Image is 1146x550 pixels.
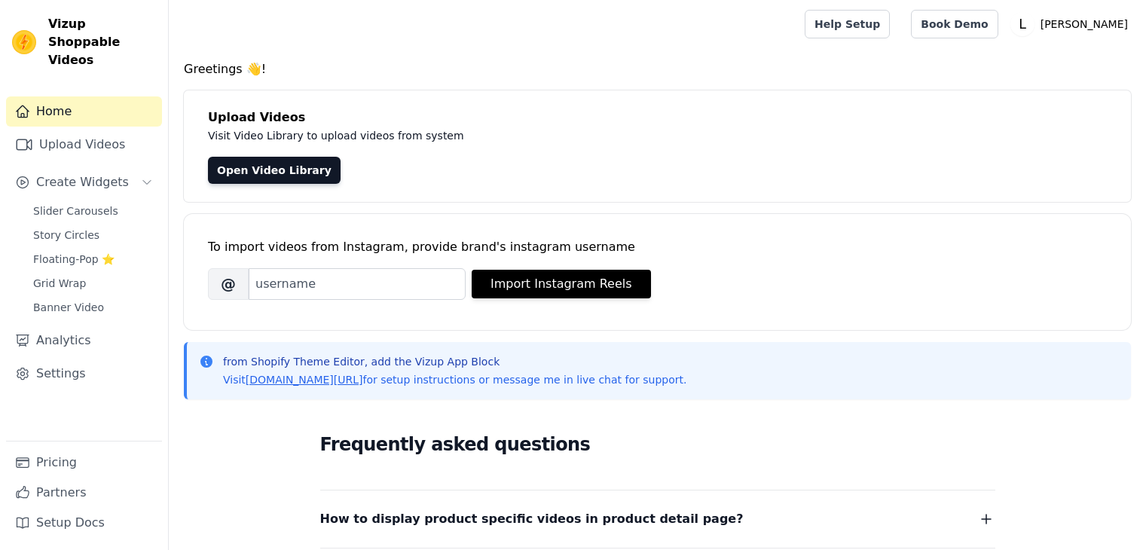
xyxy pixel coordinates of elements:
[805,10,890,38] a: Help Setup
[208,108,1107,127] h4: Upload Videos
[24,249,162,270] a: Floating-Pop ⭐
[472,270,651,298] button: Import Instagram Reels
[911,10,998,38] a: Book Demo
[246,374,363,386] a: [DOMAIN_NAME][URL]
[24,273,162,294] a: Grid Wrap
[33,203,118,218] span: Slider Carousels
[320,509,744,530] span: How to display product specific videos in product detail page?
[6,325,162,356] a: Analytics
[33,300,104,315] span: Banner Video
[24,200,162,222] a: Slider Carousels
[6,508,162,538] a: Setup Docs
[184,60,1131,78] h4: Greetings 👋!
[6,130,162,160] a: Upload Videos
[33,276,86,291] span: Grid Wrap
[48,15,156,69] span: Vizup Shoppable Videos
[320,509,995,530] button: How to display product specific videos in product detail page?
[208,238,1107,256] div: To import videos from Instagram, provide brand's instagram username
[223,354,686,369] p: from Shopify Theme Editor, add the Vizup App Block
[6,448,162,478] a: Pricing
[249,268,466,300] input: username
[24,297,162,318] a: Banner Video
[1034,11,1134,38] p: [PERSON_NAME]
[6,96,162,127] a: Home
[12,30,36,54] img: Vizup
[208,268,249,300] span: @
[33,228,99,243] span: Story Circles
[6,359,162,389] a: Settings
[223,372,686,387] p: Visit for setup instructions or message me in live chat for support.
[24,225,162,246] a: Story Circles
[33,252,115,267] span: Floating-Pop ⭐
[6,167,162,197] button: Create Widgets
[320,429,995,460] h2: Frequently asked questions
[36,173,129,191] span: Create Widgets
[208,127,883,145] p: Visit Video Library to upload videos from system
[1019,17,1026,32] text: L
[6,478,162,508] a: Partners
[1010,11,1134,38] button: L [PERSON_NAME]
[208,157,341,184] a: Open Video Library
